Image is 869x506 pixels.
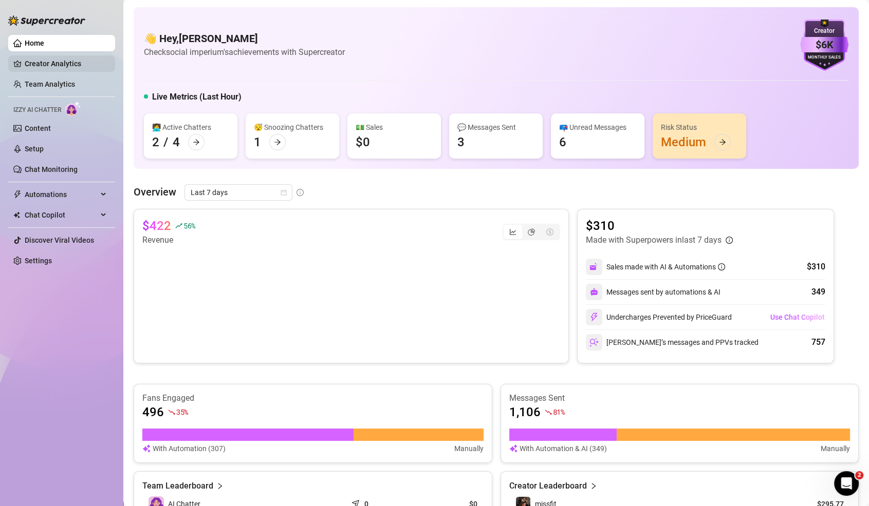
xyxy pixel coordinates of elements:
[546,228,553,236] span: dollar-circle
[661,122,738,133] div: Risk Status
[13,105,61,115] span: Izzy AI Chatter
[800,20,848,71] img: purple-badge-B9DA21FR.svg
[176,407,188,417] span: 35 %
[590,480,597,492] span: right
[586,234,722,246] article: Made with Superpowers in last 7 days
[191,185,286,200] span: Last 7 days
[509,393,850,404] article: Messages Sent
[589,262,599,271] img: svg%3e
[152,122,229,133] div: 👩‍💻 Active Chatters
[586,309,732,325] div: Undercharges Prevented by PriceGuard
[454,443,484,454] article: Manually
[297,189,304,196] span: info-circle
[800,26,848,36] div: Creator
[65,101,81,116] img: AI Chatter
[821,443,850,454] article: Manually
[153,443,226,454] article: With Automation (307)
[142,218,171,234] article: $422
[25,257,52,265] a: Settings
[356,122,433,133] div: 💵 Sales
[528,228,535,236] span: pie-chart
[770,313,825,321] span: Use Chat Copilot
[807,261,825,273] div: $310
[144,31,345,46] h4: 👋 Hey, [PERSON_NAME]
[142,234,195,246] article: Revenue
[25,145,44,153] a: Setup
[811,336,825,348] div: 757
[25,186,98,203] span: Automations
[586,284,720,300] div: Messages sent by automations & AI
[811,286,825,298] div: 349
[281,189,287,196] span: calendar
[8,15,85,26] img: logo-BBDzfeDw.svg
[142,393,484,404] article: Fans Engaged
[13,190,22,199] span: thunderbolt
[134,184,176,200] article: Overview
[606,261,725,273] div: Sales made with AI & Automations
[586,334,759,351] div: [PERSON_NAME]’s messages and PPVs tracked
[274,139,281,146] span: arrow-right
[142,443,151,454] img: svg%3e
[800,54,848,61] div: Monthly Sales
[152,134,159,150] div: 2
[509,443,517,454] img: svg%3e
[509,228,516,236] span: line-chart
[834,471,859,496] iframe: Intercom live chat
[559,122,636,133] div: 📪 Unread Messages
[726,237,733,244] span: info-circle
[142,404,164,420] article: 496
[13,211,20,219] img: Chat Copilot
[457,122,534,133] div: 💬 Messages Sent
[590,288,598,296] img: svg%3e
[168,408,175,416] span: fall
[545,408,552,416] span: fall
[509,404,541,420] article: 1,106
[356,134,370,150] div: $0
[175,222,182,229] span: rise
[216,480,224,492] span: right
[509,480,587,492] article: Creator Leaderboard
[800,37,848,53] div: $6K
[193,139,200,146] span: arrow-right
[589,313,599,322] img: svg%3e
[254,134,261,150] div: 1
[144,46,345,59] article: Check social imperium's achievements with Supercreator
[503,224,560,240] div: segmented control
[559,134,566,150] div: 6
[25,165,78,173] a: Chat Monitoring
[770,309,825,325] button: Use Chat Copilot
[457,134,465,150] div: 3
[25,124,51,132] a: Content
[173,134,180,150] div: 4
[25,236,94,244] a: Discover Viral Videos
[25,207,98,223] span: Chat Copilot
[553,407,565,417] span: 81 %
[520,443,607,454] article: With Automation & AI (349)
[719,139,726,146] span: arrow-right
[183,221,195,230] span: 56 %
[142,480,213,492] article: Team Leaderboard
[25,80,75,88] a: Team Analytics
[589,338,599,347] img: svg%3e
[25,39,44,47] a: Home
[254,122,331,133] div: 😴 Snoozing Chatters
[152,91,242,103] h5: Live Metrics (Last Hour)
[855,471,863,479] span: 2
[25,55,107,72] a: Creator Analytics
[718,263,725,270] span: info-circle
[586,218,733,234] article: $310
